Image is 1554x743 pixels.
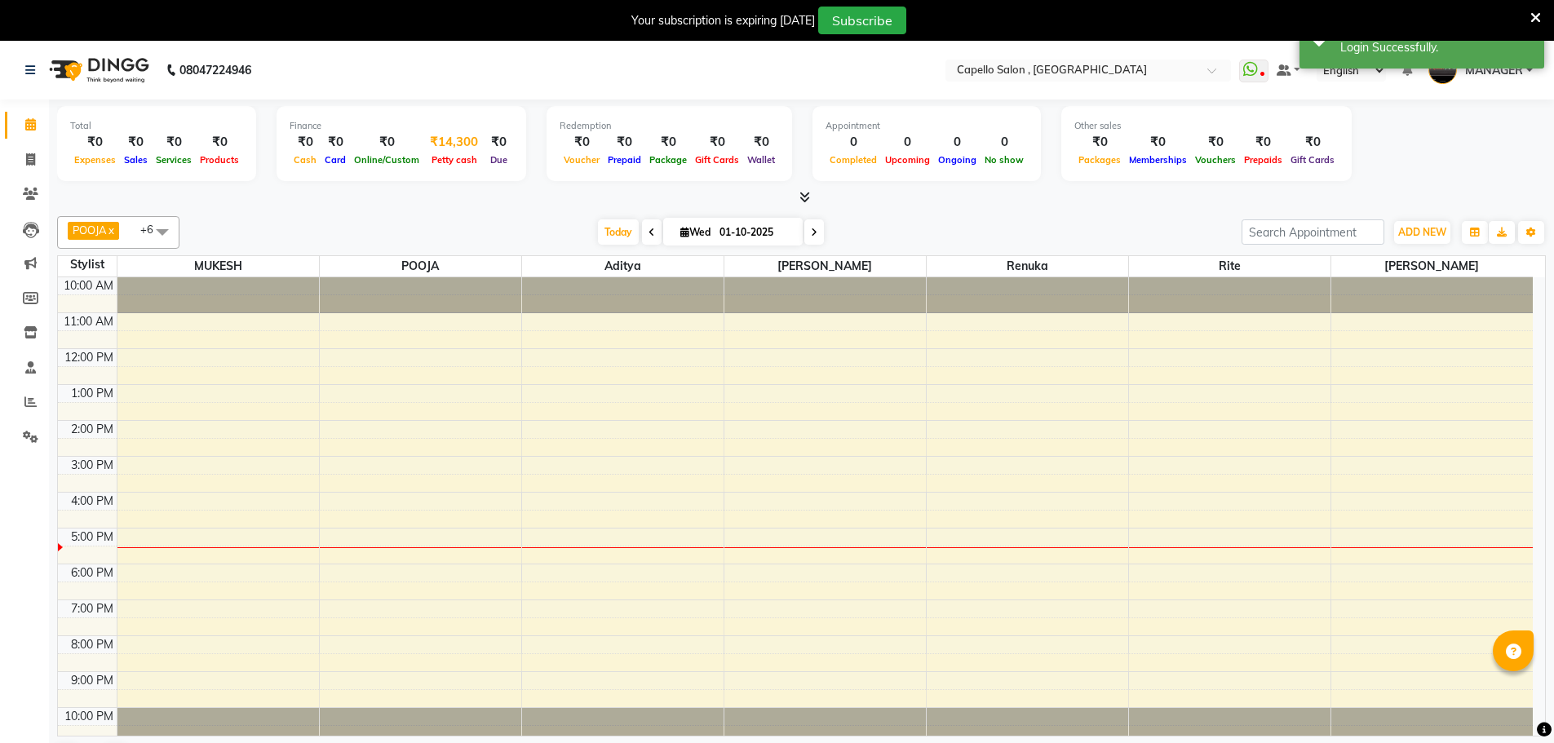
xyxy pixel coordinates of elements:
div: Appointment [826,119,1028,133]
span: Petty cash [427,154,481,166]
span: Packages [1074,154,1125,166]
div: ₹0 [743,133,779,152]
span: Upcoming [881,154,934,166]
div: 10:00 PM [61,708,117,725]
div: ₹0 [196,133,243,152]
span: Package [645,154,691,166]
span: Card [321,154,350,166]
div: 1:00 PM [68,385,117,402]
a: x [107,223,114,237]
div: 5:00 PM [68,529,117,546]
b: 08047224946 [179,47,251,93]
span: Due [486,154,511,166]
div: 0 [934,133,981,152]
span: Ongoing [934,154,981,166]
div: 11:00 AM [60,313,117,330]
div: ₹0 [1074,133,1125,152]
span: Sales [120,154,152,166]
span: [PERSON_NAME] [1331,256,1534,276]
input: 2025-10-01 [715,220,796,245]
div: ₹0 [1240,133,1286,152]
div: ₹0 [152,133,196,152]
span: Renuka [927,256,1128,276]
div: ₹0 [691,133,743,152]
span: No show [981,154,1028,166]
div: Total [70,119,243,133]
div: ₹0 [70,133,120,152]
div: Your subscription is expiring [DATE] [631,12,815,29]
span: Gift Cards [1286,154,1339,166]
div: ₹0 [120,133,152,152]
span: Voucher [560,154,604,166]
span: Wed [676,226,715,238]
div: Finance [290,119,513,133]
span: Gift Cards [691,154,743,166]
div: ₹0 [1191,133,1240,152]
button: ADD NEW [1394,221,1450,244]
span: Completed [826,154,881,166]
div: 9:00 PM [68,672,117,689]
input: Search Appointment [1242,219,1384,245]
span: Cash [290,154,321,166]
div: ₹0 [485,133,513,152]
div: 0 [981,133,1028,152]
div: 6:00 PM [68,564,117,582]
div: ₹0 [350,133,423,152]
div: Redemption [560,119,779,133]
div: ₹0 [290,133,321,152]
span: +6 [140,223,166,236]
div: Stylist [58,256,117,273]
span: Wallet [743,154,779,166]
button: Subscribe [818,7,906,34]
div: ₹0 [560,133,604,152]
div: ₹0 [1125,133,1191,152]
div: Other sales [1074,119,1339,133]
div: 10:00 AM [60,277,117,294]
span: Today [598,219,639,245]
span: Prepaids [1240,154,1286,166]
div: Login Successfully. [1340,39,1532,56]
img: logo [42,47,153,93]
span: Prepaid [604,154,645,166]
span: Vouchers [1191,154,1240,166]
span: MUKESH [117,256,319,276]
span: Services [152,154,196,166]
span: Online/Custom [350,154,423,166]
img: MANAGER [1428,55,1457,84]
div: ₹0 [321,133,350,152]
span: [PERSON_NAME] [724,256,926,276]
span: POOJA [320,256,521,276]
span: ADD NEW [1398,226,1446,238]
div: 8:00 PM [68,636,117,653]
span: MANAGER [1465,62,1523,79]
span: rite [1129,256,1330,276]
div: 3:00 PM [68,457,117,474]
div: 4:00 PM [68,493,117,510]
div: ₹0 [604,133,645,152]
span: aditya [522,256,724,276]
div: ₹14,300 [423,133,485,152]
span: Memberships [1125,154,1191,166]
div: 0 [881,133,934,152]
span: Products [196,154,243,166]
div: ₹0 [645,133,691,152]
span: POOJA [73,223,107,237]
div: 2:00 PM [68,421,117,438]
div: 0 [826,133,881,152]
div: 7:00 PM [68,600,117,617]
span: Expenses [70,154,120,166]
div: ₹0 [1286,133,1339,152]
div: 12:00 PM [61,349,117,366]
